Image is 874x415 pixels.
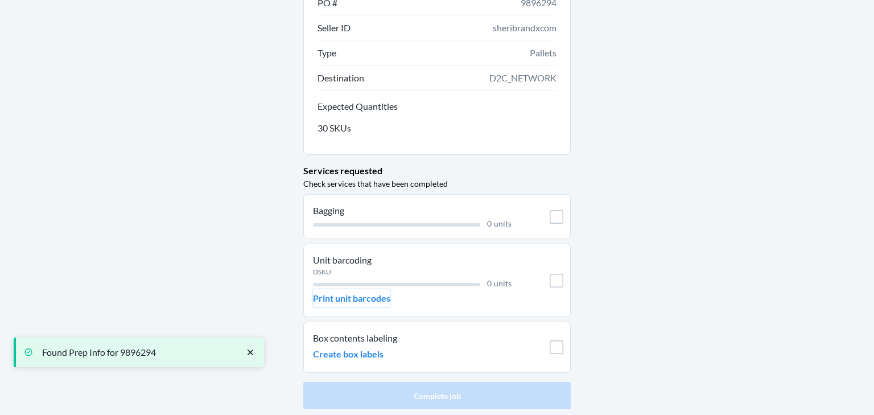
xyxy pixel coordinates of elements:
p: DSKU [313,267,331,277]
span: D2C_NETWORK [489,71,556,85]
span: sheribrandxcom [493,21,556,35]
p: Seller ID [318,21,351,35]
p: Expected Quantities [318,100,556,113]
p: Found Prep Info for 9896294 [42,347,233,358]
p: Check services that have been completed [303,178,448,190]
p: Create box labels [313,347,384,361]
span: Pallets [530,46,556,60]
button: Complete job [303,382,571,409]
p: Box contents labeling [313,331,512,345]
p: Type [318,46,336,60]
p: Destination [318,71,364,85]
button: Create box labels [313,345,384,363]
p: 30 SKUs [318,121,351,135]
span: units [494,278,512,288]
p: Unit barcoding [313,253,512,267]
span: 0 [487,278,492,288]
p: Print unit barcodes [313,291,390,305]
button: Print unit barcodes [313,289,390,307]
p: Bagging [313,204,512,217]
p: Services requested [303,164,382,178]
span: 0 [487,219,492,228]
button: Expected Quantities [318,100,556,116]
span: units [494,219,512,228]
svg: close toast [245,347,256,358]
